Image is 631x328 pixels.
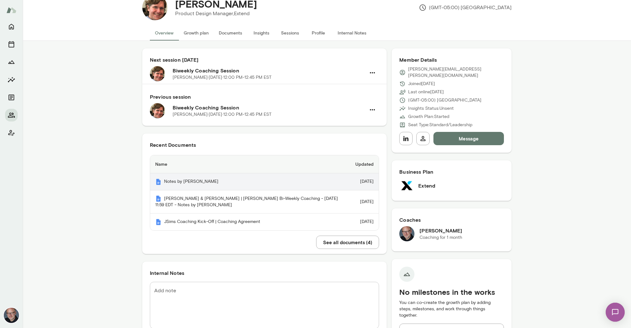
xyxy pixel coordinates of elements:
img: Mento | Coaching sessions [155,195,162,202]
td: [DATE] [350,173,379,190]
p: Coaching for 1 month [420,234,462,241]
h6: Internal Notes [150,269,379,277]
h6: Member Details [399,56,504,64]
p: Last online [DATE] [408,89,444,95]
button: Members [5,109,18,121]
p: Product Design Manager, Extend [175,10,257,17]
h6: Next session [DATE] [150,56,379,64]
p: [PERSON_NAME][EMAIL_ADDRESS][PERSON_NAME][DOMAIN_NAME] [408,66,504,79]
p: [PERSON_NAME] · [DATE] · 12:00 PM-12:45 PM EST [173,74,272,81]
button: Insights [247,25,276,40]
p: Seat Type: Standard/Leadership [408,122,472,128]
button: Internal Notes [333,25,371,40]
h6: Biweekly Coaching Session [173,67,366,74]
th: [PERSON_NAME] & [PERSON_NAME] | [PERSON_NAME] Bi-Weekly Coaching - [DATE] 11:59 EDT - Notes by [P... [150,190,350,214]
p: Joined [DATE] [408,81,435,87]
button: See all documents (4) [316,236,379,249]
h6: Business Plan [399,168,504,176]
h6: Extend [418,182,435,189]
button: Documents [5,91,18,104]
button: Client app [5,127,18,139]
td: [DATE] [350,190,379,214]
button: Profile [304,25,333,40]
td: [DATE] [350,214,379,230]
img: Nick Gould [399,226,414,241]
h6: Previous session [150,93,379,101]
th: Name [150,155,350,173]
button: Sessions [276,25,304,40]
button: Growth Plan [5,56,18,68]
h6: Biweekly Coaching Session [173,104,366,111]
button: Home [5,20,18,33]
th: Updated [350,155,379,173]
th: JSims Coaching Kick-Off | Coaching Agreement [150,214,350,230]
p: Insights Status: Unsent [408,105,454,112]
button: Overview [150,25,179,40]
button: Message [433,132,504,145]
img: Mento [6,4,16,16]
button: Sessions [5,38,18,51]
img: Mento | Coaching sessions [155,179,162,185]
img: Mento | Coaching sessions [155,219,162,225]
th: Notes by [PERSON_NAME] [150,173,350,190]
p: You can co-create the growth plan by adding steps, milestones, and work through things together. [399,300,504,319]
p: [PERSON_NAME] · [DATE] · 12:00 PM-12:45 PM EST [173,111,272,118]
h6: Recent Documents [150,141,379,149]
h6: [PERSON_NAME] [420,227,462,234]
p: (GMT-05:00) [GEOGRAPHIC_DATA] [419,4,512,11]
button: Insights [5,73,18,86]
h5: No milestones in the works [399,287,504,297]
button: Growth plan [179,25,214,40]
h6: Coaches [399,216,504,224]
img: Nick Gould [4,308,19,323]
p: Growth Plan: Started [408,114,449,120]
button: Documents [214,25,247,40]
p: (GMT-05:00) [GEOGRAPHIC_DATA] [408,97,481,103]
